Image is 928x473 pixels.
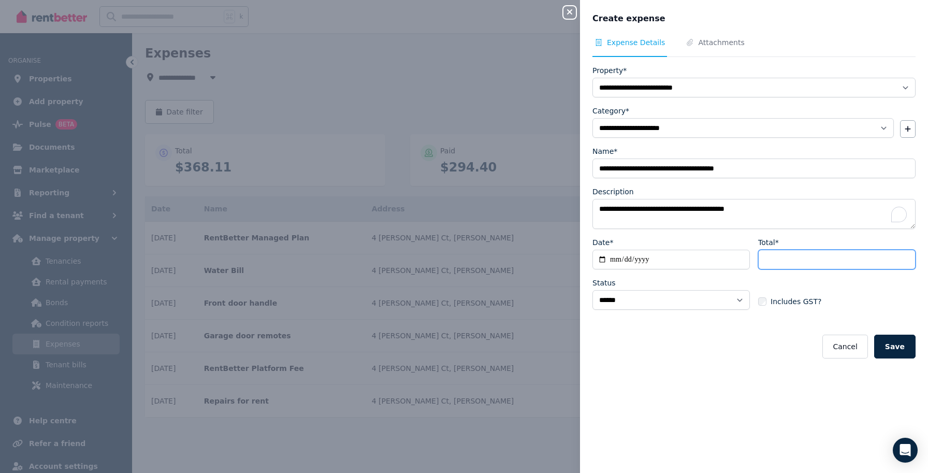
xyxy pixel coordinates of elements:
[607,37,665,48] span: Expense Details
[592,65,627,76] label: Property*
[874,335,916,359] button: Save
[592,237,613,248] label: Date*
[771,296,821,307] span: Includes GST?
[592,12,665,25] span: Create expense
[592,146,617,156] label: Name*
[592,278,616,288] label: Status
[592,199,916,229] textarea: To enrich screen reader interactions, please activate Accessibility in Grammarly extension settings
[758,237,779,248] label: Total*
[592,106,629,116] label: Category*
[758,297,766,306] input: Includes GST?
[592,187,634,197] label: Description
[592,37,916,57] nav: Tabs
[893,438,918,463] div: Open Intercom Messenger
[822,335,867,359] button: Cancel
[698,37,744,48] span: Attachments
